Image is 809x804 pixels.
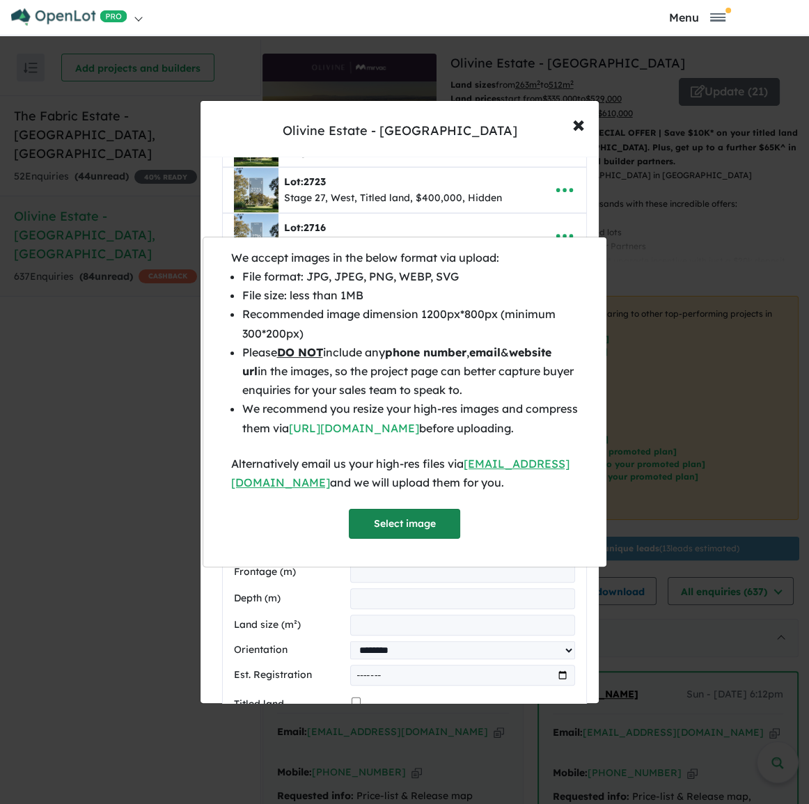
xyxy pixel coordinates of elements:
u: DO NOT [277,345,323,359]
button: Select image [349,509,460,539]
img: Openlot PRO Logo White [11,8,127,26]
div: Alternatively email us your high-res files via and we will upload them for you. [231,455,579,492]
li: File format: JPG, JPEG, PNG, WEBP, SVG [242,267,579,286]
li: Recommended image dimension 1200px*800px (minimum 300*200px) [242,305,579,342]
b: email [469,345,501,359]
a: [URL][DOMAIN_NAME] [289,421,419,435]
a: [EMAIL_ADDRESS][DOMAIN_NAME] [231,457,570,489]
b: phone number [385,345,466,359]
button: Toggle navigation [599,10,796,24]
li: We recommend you resize your high-res images and compress them via before uploading. [242,400,579,437]
div: We accept images in the below format via upload: [231,249,579,267]
li: File size: less than 1MB [242,286,579,305]
li: Please include any , & in the images, so the project page can better capture buyer enquiries for ... [242,343,579,400]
